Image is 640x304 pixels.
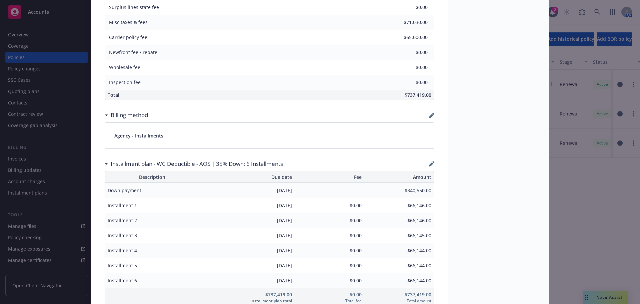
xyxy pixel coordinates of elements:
[388,2,432,12] input: 0.00
[202,202,292,209] span: [DATE]
[108,92,119,98] span: Total
[297,174,362,181] span: Fee
[388,62,432,72] input: 0.00
[297,217,362,224] span: $0.00
[109,4,159,10] span: Surplus lines state fee
[367,291,431,298] span: $737,419.00
[109,79,141,85] span: Inspection fee
[297,202,362,209] span: $0.00
[109,19,148,25] span: Misc taxes & fees
[111,111,148,119] h3: Billing method
[202,174,292,181] span: Due date
[202,247,292,254] span: [DATE]
[108,277,197,284] span: Installment 6
[367,277,431,284] span: $66,144.00
[108,174,197,181] span: Description
[367,187,431,194] span: $340,550.00
[297,187,362,194] span: -
[367,247,431,254] span: $66,144.00
[202,187,292,194] span: [DATE]
[405,92,431,98] span: $737,419.00
[111,160,283,168] h3: Installment plan - WC Deductible - AOS | 35% Down; 6 Installments
[108,187,197,194] span: Down payment
[108,217,197,224] span: Installment 2
[202,217,292,224] span: [DATE]
[109,34,147,40] span: Carrier policy fee
[367,232,431,239] span: $66,145.00
[202,291,292,298] span: $737,419.00
[297,232,362,239] span: $0.00
[108,202,197,209] span: Installment 1
[367,174,431,181] span: Amount
[388,77,432,87] input: 0.00
[297,291,362,298] span: $0.00
[105,160,283,168] div: Installment plan - WC Deductible - AOS | 35% Down; 6 Installments
[109,64,140,70] span: Wholesale fee
[297,277,362,284] span: $0.00
[109,49,157,55] span: Newfront fee / rebate
[108,232,197,239] span: Installment 3
[388,17,432,27] input: 0.00
[105,111,148,119] div: Billing method
[388,32,432,42] input: 0.00
[367,217,431,224] span: $66,146.00
[297,247,362,254] span: $0.00
[367,298,431,304] span: Total amount
[202,232,292,239] span: [DATE]
[108,247,197,254] span: Installment 4
[202,298,292,304] span: Installment plan total
[202,277,292,284] span: [DATE]
[367,202,431,209] span: $66,146.00
[367,262,431,269] span: $66,144.00
[202,262,292,269] span: [DATE]
[297,298,362,304] span: Total fee
[108,262,197,269] span: Installment 5
[388,47,432,57] input: 0.00
[105,123,434,148] div: Agency - Installments
[297,262,362,269] span: $0.00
